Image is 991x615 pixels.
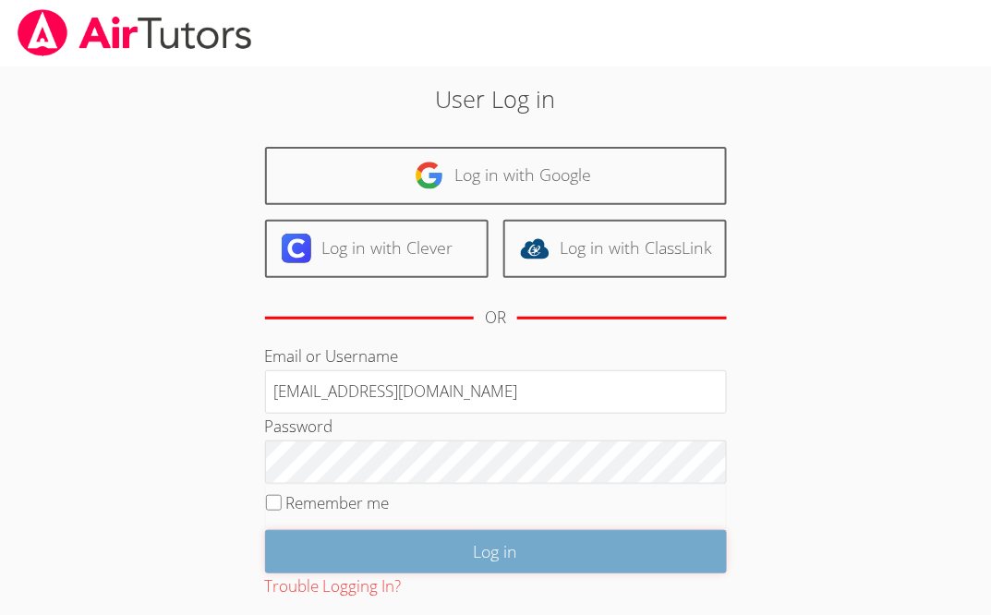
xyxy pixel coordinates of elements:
[520,234,550,263] img: classlink-logo-d6bb404cc1216ec64c9a2012d9dc4662098be43eaf13dc465df04b49fa7ab582.svg
[265,220,489,278] a: Log in with Clever
[265,345,399,367] label: Email or Username
[485,305,506,332] div: OR
[265,573,402,600] button: Trouble Logging In?
[139,81,852,116] h2: User Log in
[415,161,444,190] img: google-logo-50288ca7cdecda66e5e0955fdab243c47b7ad437acaf1139b6f446037453330a.svg
[265,530,727,573] input: Log in
[265,147,727,205] a: Log in with Google
[286,492,390,513] label: Remember me
[503,220,727,278] a: Log in with ClassLink
[282,234,311,263] img: clever-logo-6eab21bc6e7a338710f1a6ff85c0baf02591cd810cc4098c63d3a4b26e2feb20.svg
[16,9,254,56] img: airtutors_banner-c4298cdbf04f3fff15de1276eac7730deb9818008684d7c2e4769d2f7ddbe033.png
[265,416,333,437] label: Password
